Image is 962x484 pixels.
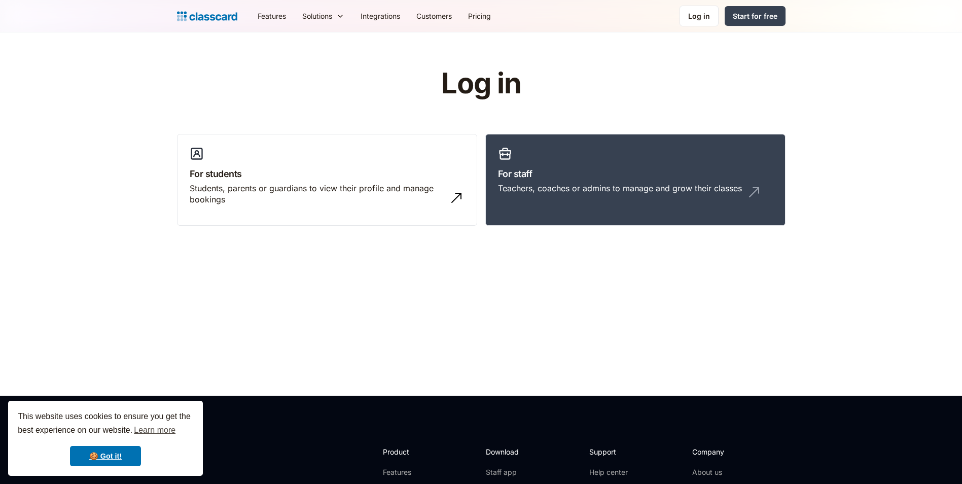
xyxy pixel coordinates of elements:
[18,410,193,438] span: This website uses cookies to ensure you get the best experience on our website.
[352,5,408,27] a: Integrations
[177,9,237,23] a: home
[320,68,642,99] h1: Log in
[485,134,786,226] a: For staffTeachers, coaches or admins to manage and grow their classes
[408,5,460,27] a: Customers
[190,167,465,181] h3: For students
[460,5,499,27] a: Pricing
[132,423,177,438] a: learn more about cookies
[688,11,710,21] div: Log in
[383,446,437,457] h2: Product
[692,467,760,477] a: About us
[70,446,141,466] a: dismiss cookie message
[680,6,719,26] a: Log in
[589,446,630,457] h2: Support
[498,183,742,194] div: Teachers, coaches or admins to manage and grow their classes
[733,11,777,21] div: Start for free
[294,5,352,27] div: Solutions
[725,6,786,26] a: Start for free
[250,5,294,27] a: Features
[589,467,630,477] a: Help center
[486,446,527,457] h2: Download
[486,467,527,477] a: Staff app
[692,446,760,457] h2: Company
[8,401,203,476] div: cookieconsent
[498,167,773,181] h3: For staff
[190,183,444,205] div: Students, parents or guardians to view their profile and manage bookings
[302,11,332,21] div: Solutions
[383,467,437,477] a: Features
[177,134,477,226] a: For studentsStudents, parents or guardians to view their profile and manage bookings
